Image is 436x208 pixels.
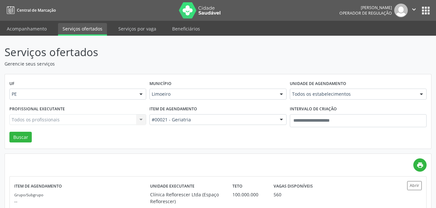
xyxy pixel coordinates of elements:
div: 100.000.000 [232,191,265,198]
span: Central de Marcação [17,7,56,13]
a: Serviços por vaga [114,23,161,34]
a: Central de Marcação [5,5,56,16]
button: apps [420,5,431,16]
a: Serviços ofertados [58,23,107,36]
span: Todos os estabelecimentos [292,91,413,97]
label: Vagas disponíveis [274,181,313,191]
p: Gerencie seus serviços [5,60,303,67]
button: Buscar [9,132,32,143]
label: Unidade de agendamento [290,79,346,89]
div: Clínica Reflorescer Ltda (Espaço Reflorescer) [150,191,223,205]
button:  [408,4,420,17]
label: Item de agendamento [149,104,197,114]
p: Serviços ofertados [5,44,303,60]
a: Beneficiários [168,23,205,34]
span: PE [12,91,133,97]
a: print [413,158,427,172]
i:  [410,6,418,13]
img: img [394,4,408,17]
p: -- [14,198,150,205]
label: Teto [232,181,242,191]
div: 560 [274,191,281,198]
a: Acompanhamento [2,23,51,34]
i: print [417,162,424,169]
label: Intervalo de criação [290,104,337,114]
label: Unidade executante [150,181,194,191]
span: Limoeiro [152,91,273,97]
label: Município [149,79,171,89]
span: #00021 - Geriatria [152,116,273,123]
button: Abrir [407,181,422,190]
label: Item de agendamento [14,181,62,191]
span: Operador de regulação [339,10,392,16]
label: UF [9,79,15,89]
small: Grupo/Subgrupo [14,192,43,197]
label: Profissional executante [9,104,65,114]
div: [PERSON_NAME] [339,5,392,10]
